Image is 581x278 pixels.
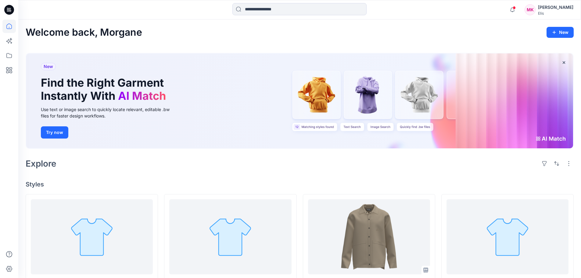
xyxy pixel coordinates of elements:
[447,199,568,275] a: H748
[525,4,536,15] div: MK
[31,199,153,275] a: Proreflect_F692-1_Trouser_Ladies
[538,11,573,16] div: Elis
[41,126,68,139] button: Try now
[308,199,430,275] a: WW2WW Jacket
[41,106,178,119] div: Use text or image search to quickly locate relevant, editable .bw files for faster design workflows.
[41,76,169,103] h1: Find the Right Garment Instantly With
[26,181,574,188] h4: Styles
[169,199,291,275] a: Proreflect_F793-1_Jacket_Ladies
[26,27,142,38] h2: Welcome back, Morgane
[44,63,53,70] span: New
[538,4,573,11] div: [PERSON_NAME]
[118,89,166,103] span: AI Match
[547,27,574,38] button: New
[26,159,56,168] h2: Explore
